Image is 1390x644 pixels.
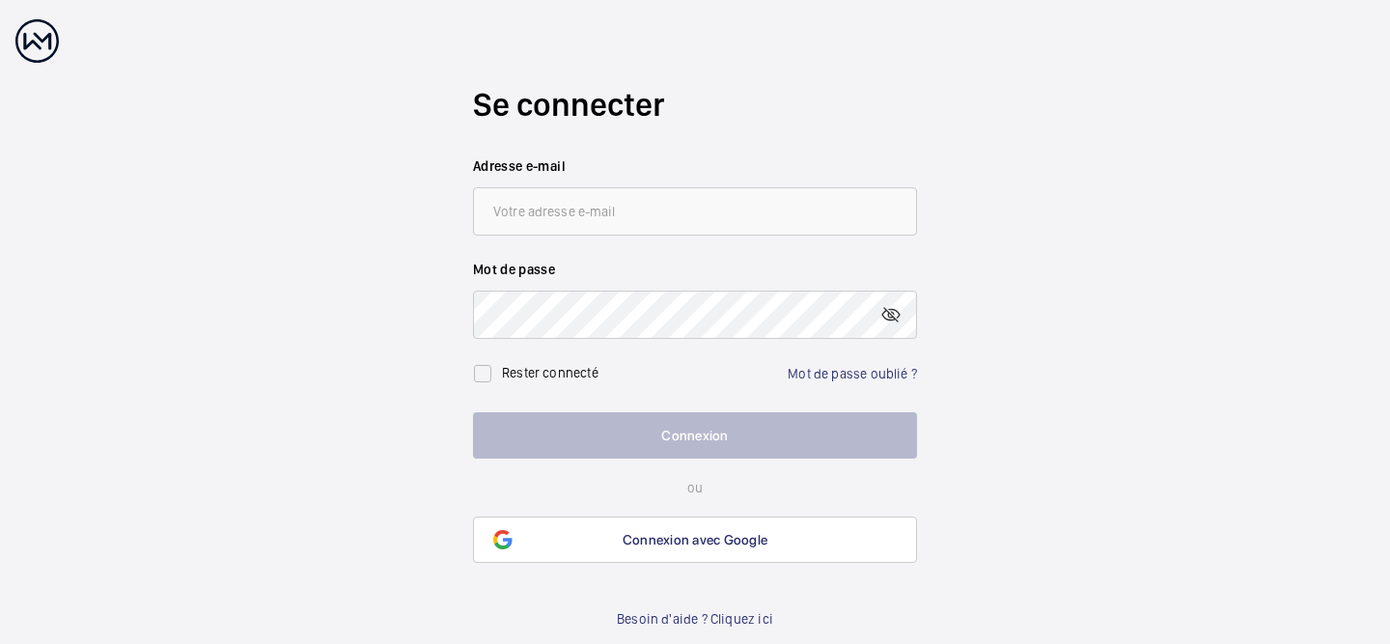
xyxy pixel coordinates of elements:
[788,366,917,381] a: Mot de passe oublié ?
[473,412,917,459] button: Connexion
[473,82,917,127] h2: Se connecter
[473,260,917,279] label: Mot de passe
[623,532,767,547] span: Connexion avec Google
[473,156,917,176] label: Adresse e-mail
[502,365,598,380] label: Rester connecté
[617,609,773,629] a: Besoin d'aide ? Cliquez ici
[473,478,917,497] p: ou
[473,187,917,236] input: Votre adresse e-mail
